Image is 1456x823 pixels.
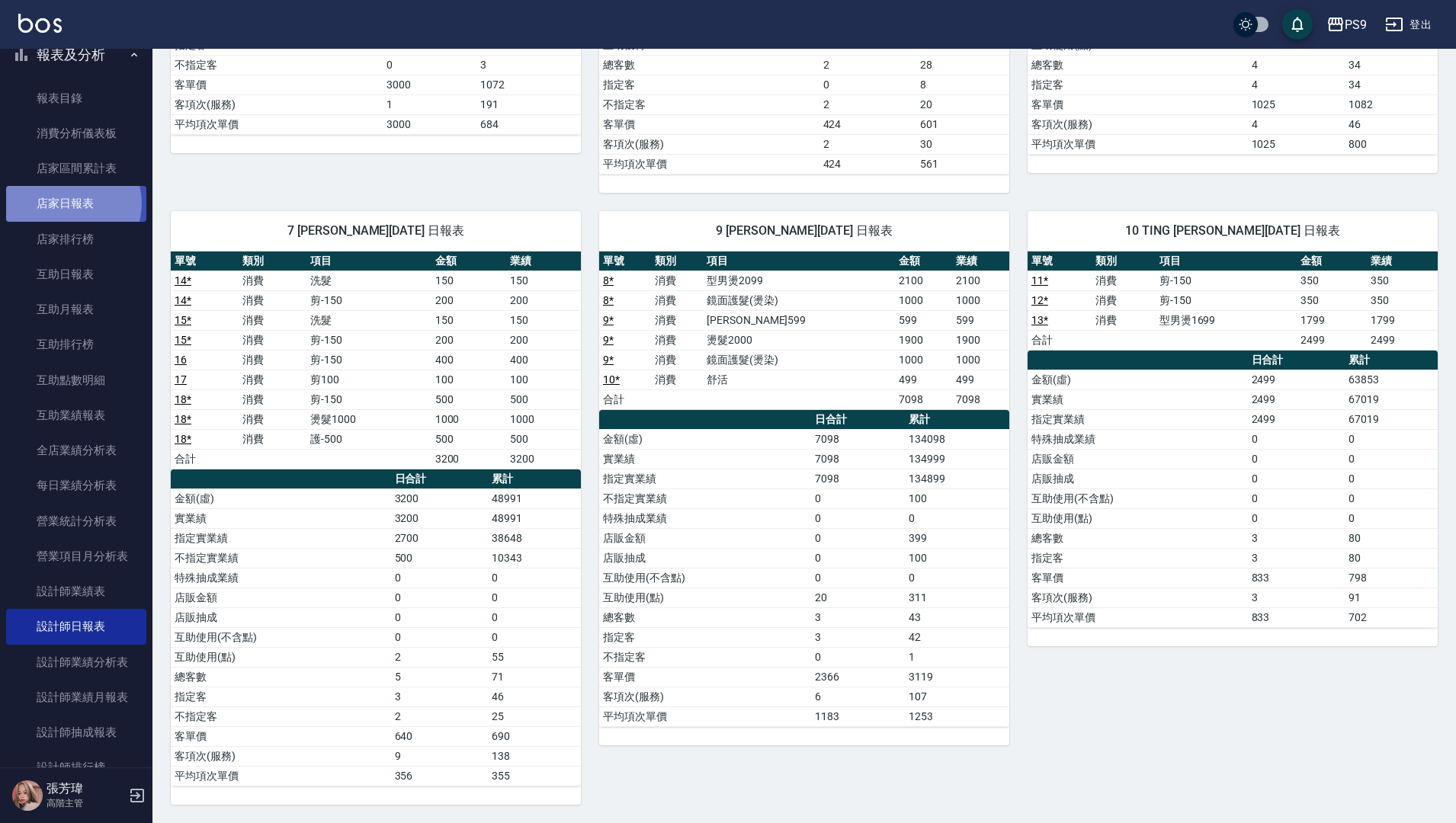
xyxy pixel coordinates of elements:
[476,94,581,114] td: 191
[1028,469,1248,488] td: 店販抽成
[171,687,391,706] td: 指定客
[1345,449,1438,469] td: 0
[1345,389,1438,409] td: 67019
[1248,94,1345,114] td: 1025
[171,251,581,469] table: a dense table
[6,645,146,680] a: 設計師業績分析表
[599,55,819,75] td: 總客數
[1028,528,1248,548] td: 總客數
[1028,134,1248,154] td: 平均項次單價
[6,363,146,398] a: 互助點數明細
[1320,9,1373,40] button: PS9
[811,548,905,568] td: 0
[391,469,488,489] th: 日合計
[171,667,391,687] td: 總客數
[1345,508,1438,528] td: 0
[952,290,1009,310] td: 1000
[895,271,952,290] td: 2100
[1248,488,1345,508] td: 0
[811,508,905,528] td: 0
[506,310,581,330] td: 150
[175,373,187,386] a: 17
[599,469,811,488] td: 指定實業績
[6,680,146,715] a: 設計師業績月報表
[895,330,952,350] td: 1900
[895,290,952,310] td: 1000
[1046,223,1419,239] span: 10 TING [PERSON_NAME][DATE] 日報表
[895,370,952,389] td: 499
[703,310,895,330] td: [PERSON_NAME]599
[952,271,1009,290] td: 2100
[1028,488,1248,508] td: 互助使用(不含點)
[599,251,651,271] th: 單號
[431,310,506,330] td: 150
[905,410,1009,430] th: 累計
[306,370,431,389] td: 剪100
[599,588,811,607] td: 互助使用(點)
[391,627,488,647] td: 0
[811,667,905,687] td: 2366
[1028,429,1248,449] td: 特殊抽成業績
[171,449,239,469] td: 合計
[703,271,895,290] td: 型男燙2099
[1297,271,1368,290] td: 350
[599,607,811,627] td: 總客數
[431,271,506,290] td: 150
[383,75,476,94] td: 3000
[1092,290,1156,310] td: 消費
[1028,114,1248,134] td: 客項次(服務)
[391,568,488,588] td: 0
[895,350,952,370] td: 1000
[1367,290,1438,310] td: 350
[171,607,391,627] td: 店販抽成
[239,350,306,370] td: 消費
[1345,75,1438,94] td: 34
[488,588,581,607] td: 0
[476,55,581,75] td: 3
[819,114,916,134] td: 424
[819,154,916,174] td: 424
[1367,310,1438,330] td: 1799
[952,251,1009,271] th: 業績
[599,410,1009,727] table: a dense table
[1028,568,1248,588] td: 客單價
[431,350,506,370] td: 400
[1028,389,1248,409] td: 實業績
[1345,568,1438,588] td: 798
[383,94,476,114] td: 1
[599,429,811,449] td: 金額(虛)
[1297,310,1368,330] td: 1799
[1156,251,1297,271] th: 項目
[6,609,146,644] a: 設計師日報表
[599,134,819,154] td: 客項次(服務)
[171,568,391,588] td: 特殊抽成業績
[916,114,1009,134] td: 601
[239,310,306,330] td: 消費
[391,647,488,667] td: 2
[916,55,1009,75] td: 28
[6,504,146,539] a: 營業統計分析表
[651,290,703,310] td: 消費
[599,94,819,114] td: 不指定客
[1028,351,1438,628] table: a dense table
[171,251,239,271] th: 單號
[1345,370,1438,389] td: 63853
[952,350,1009,370] td: 1000
[6,468,146,503] a: 每日業績分析表
[599,667,811,687] td: 客單價
[1156,271,1297,290] td: 剪-150
[916,75,1009,94] td: 8
[703,330,895,350] td: 燙髮2000
[1367,251,1438,271] th: 業績
[306,290,431,310] td: 剪-150
[1248,508,1345,528] td: 0
[383,114,476,134] td: 3000
[599,568,811,588] td: 互助使用(不含點)
[1379,11,1438,39] button: 登出
[905,469,1009,488] td: 134899
[506,251,581,271] th: 業績
[6,715,146,750] a: 設計師抽成報表
[6,398,146,433] a: 互助業績報表
[1028,588,1248,607] td: 客項次(服務)
[6,151,146,186] a: 店家區間累計表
